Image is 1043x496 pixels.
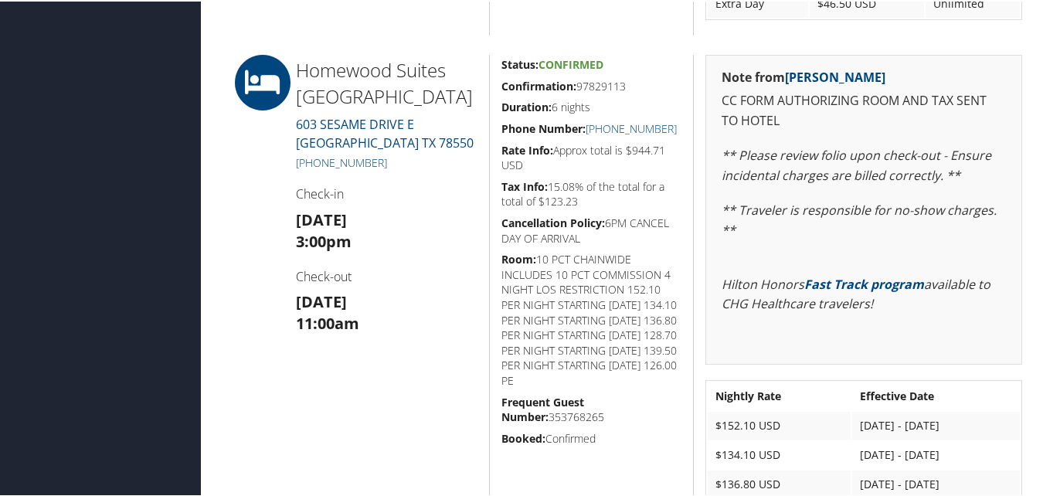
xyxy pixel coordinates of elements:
strong: [DATE] [296,208,347,229]
th: Effective Date [852,381,1020,409]
h5: 15.08% of the total for a total of $123.23 [501,178,682,208]
th: Nightly Rate [708,381,851,409]
a: [PHONE_NUMBER] [296,154,387,168]
a: [PERSON_NAME] [785,67,885,84]
strong: 3:00pm [296,229,352,250]
h5: 6 nights [501,98,682,114]
h2: Homewood Suites [GEOGRAPHIC_DATA] [296,56,477,107]
strong: Frequent Guest Number: [501,393,584,423]
td: [DATE] - [DATE] [852,410,1020,438]
em: ** Traveler is responsible for no-show charges. ** [722,200,997,237]
strong: Note from [722,67,885,84]
strong: Rate Info: [501,141,553,156]
strong: Room: [501,250,536,265]
td: [DATE] - [DATE] [852,440,1020,467]
a: [PHONE_NUMBER] [586,120,677,134]
h5: 6PM CANCEL DAY OF ARRIVAL [501,214,682,244]
h5: 353768265 [501,393,682,423]
td: $152.10 USD [708,410,851,438]
h5: 97829113 [501,77,682,93]
strong: [DATE] [296,290,347,311]
strong: 11:00am [296,311,359,332]
a: Fast Track program [804,274,924,291]
strong: Tax Info: [501,178,548,192]
h4: Check-in [296,184,477,201]
em: Hilton Honors available to CHG Healthcare travelers! [722,274,990,311]
em: ** Please review folio upon check-out - Ensure incidental charges are billed correctly. ** [722,145,991,182]
strong: Booked: [501,430,545,444]
a: 603 SESAME DRIVE E[GEOGRAPHIC_DATA] TX 78550 [296,114,474,150]
strong: Phone Number: [501,120,586,134]
p: CC FORM AUTHORIZING ROOM AND TAX SENT TO HOTEL [722,90,1006,129]
span: Confirmed [538,56,603,70]
h5: Approx total is $944.71 USD [501,141,682,172]
h4: Check-out [296,267,477,284]
strong: Confirmation: [501,77,576,92]
strong: Duration: [501,98,552,113]
strong: Status: [501,56,538,70]
h5: 10 PCT CHAINWIDE INCLUDES 10 PCT COMMISSION 4 NIGHT LOS RESTRICTION 152.10 PER NIGHT STARTING [DA... [501,250,682,386]
td: $134.10 USD [708,440,851,467]
h5: Confirmed [501,430,682,445]
strong: Cancellation Policy: [501,214,605,229]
